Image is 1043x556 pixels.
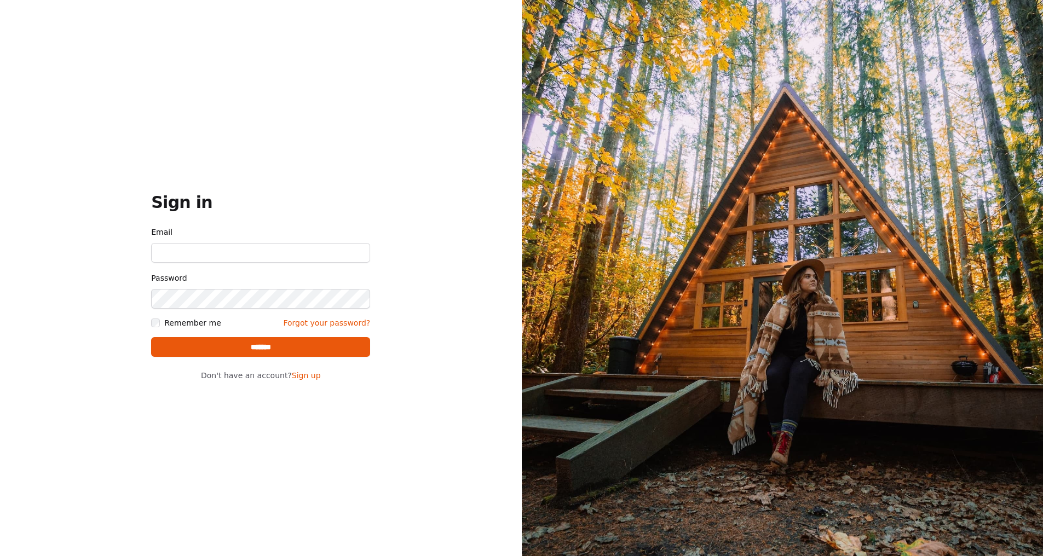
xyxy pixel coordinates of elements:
[151,271,370,285] label: Password
[151,193,370,212] h1: Sign in
[164,317,221,328] label: Remember me
[151,225,370,239] label: Email
[283,317,370,328] a: Forgot your password?
[292,371,321,380] a: Sign up
[151,370,370,381] p: Don't have an account?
